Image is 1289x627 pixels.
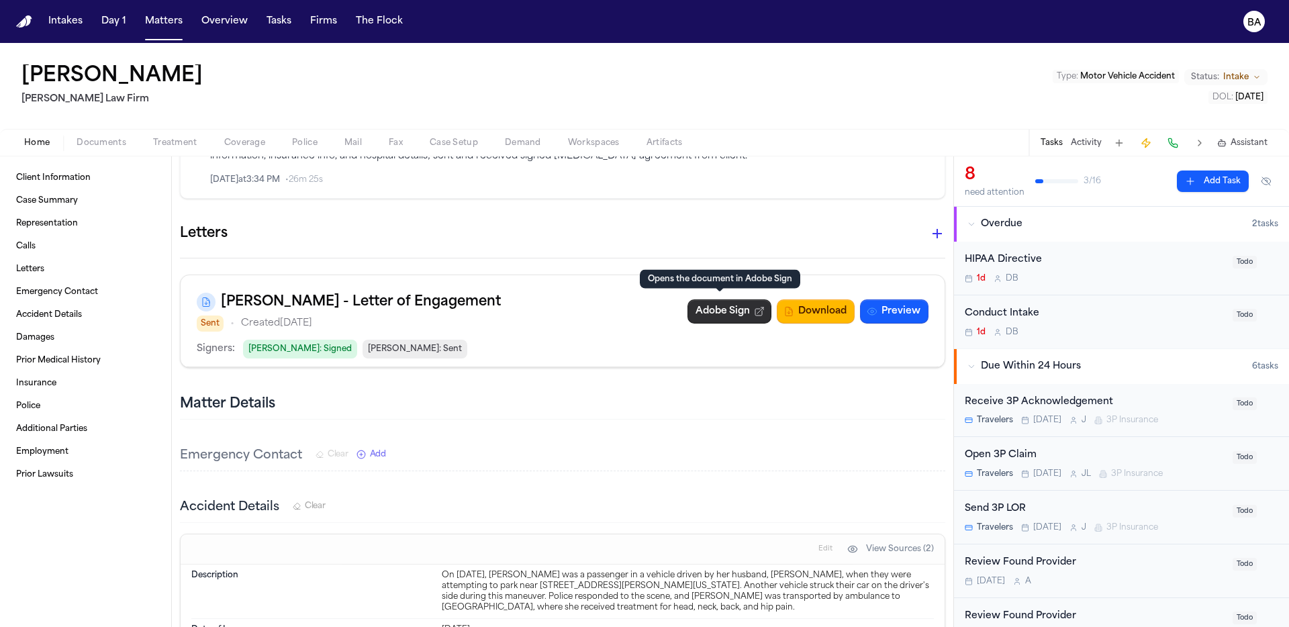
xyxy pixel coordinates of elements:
[442,570,934,613] div: On [DATE], [PERSON_NAME] was a passenger in a vehicle driven by her husband, [PERSON_NAME], when ...
[860,299,928,324] button: Preview
[96,9,132,34] button: Day 1
[568,138,620,148] span: Workspaces
[1254,171,1278,192] button: Hide completed tasks (⌘⇧H)
[965,609,1225,624] div: Review Found Provider
[1057,73,1078,81] span: Type :
[1111,469,1163,479] span: 3P Insurance
[1252,219,1278,230] span: 2 task s
[954,207,1289,242] button: Overdue2tasks
[224,138,265,148] span: Coverage
[11,281,160,303] a: Emergency Contact
[11,213,160,234] a: Representation
[11,304,160,326] a: Accident Details
[11,190,160,211] a: Case Summary
[954,295,1289,348] div: Open task: Conduct Intake
[1106,415,1158,426] span: 3P Insurance
[977,273,986,284] span: 1d
[1053,70,1179,83] button: Edit Type: Motor Vehicle Accident
[505,138,541,148] span: Demand
[11,464,160,485] a: Prior Lawsuits
[1235,93,1263,101] span: [DATE]
[1082,522,1086,533] span: J
[43,9,88,34] a: Intakes
[1041,138,1063,148] button: Tasks
[977,469,1013,479] span: Travelers
[977,576,1005,587] span: [DATE]
[197,341,235,357] p: Signers:
[230,316,234,332] span: •
[21,91,208,107] h2: [PERSON_NAME] Law Firm
[1208,91,1268,104] button: Edit DOL: 2025-08-12
[196,9,253,34] button: Overview
[1084,176,1101,187] span: 3 / 16
[1233,612,1257,624] span: Todo
[1082,469,1091,479] span: J L
[1233,397,1257,410] span: Todo
[243,340,357,358] span: [PERSON_NAME] : Signed
[1191,72,1219,83] span: Status:
[180,395,275,414] h2: Matter Details
[305,9,342,34] a: Firms
[687,299,771,324] a: Adobe Sign
[389,138,403,148] span: Fax
[1110,134,1129,152] button: Add Task
[1006,327,1018,338] span: D B
[305,501,326,512] span: Clear
[965,501,1225,517] div: Send 3P LOR
[153,138,197,148] span: Treatment
[370,449,386,460] span: Add
[818,544,832,554] span: Edit
[16,15,32,28] img: Finch Logo
[814,538,837,560] button: Edit
[1231,138,1268,148] span: Assistant
[1025,576,1031,587] span: A
[954,349,1289,384] button: Due Within 24 Hours6tasks
[1233,451,1257,464] span: Todo
[1033,522,1061,533] span: [DATE]
[640,270,800,289] div: Opens the document in Adobe Sign
[1233,558,1257,571] span: Todo
[77,138,126,148] span: Documents
[363,340,467,358] span: [PERSON_NAME] : Sent
[977,327,986,338] span: 1d
[1071,138,1102,148] button: Activity
[11,418,160,440] a: Additional Parties
[954,491,1289,544] div: Open task: Send 3P LOR
[221,291,501,313] h3: [PERSON_NAME] - Letter of Engagement
[261,9,297,34] button: Tasks
[11,350,160,371] a: Prior Medical History
[1252,361,1278,372] span: 6 task s
[965,164,1024,186] div: 8
[1163,134,1182,152] button: Make a Call
[285,175,323,185] span: • 26m 25s
[11,327,160,348] a: Damages
[954,437,1289,491] div: Open task: Open 3P Claim
[356,449,386,460] button: Add New
[965,395,1225,410] div: Receive 3P Acknowledgement
[140,9,188,34] a: Matters
[24,138,50,148] span: Home
[981,218,1022,231] span: Overdue
[965,306,1225,322] div: Conduct Intake
[344,138,362,148] span: Mail
[350,9,408,34] button: The Flock
[180,498,279,517] h3: Accident Details
[1033,415,1061,426] span: [DATE]
[11,441,160,463] a: Employment
[965,448,1225,463] div: Open 3P Claim
[180,446,302,465] h3: Emergency Contact
[241,316,312,332] p: Created [DATE]
[293,501,326,512] button: Clear Accident Details
[1223,72,1249,83] span: Intake
[191,570,434,613] dt: Description
[316,449,348,460] button: Clear Emergency Contact
[430,138,478,148] span: Case Setup
[11,395,160,417] a: Police
[292,138,318,148] span: Police
[954,544,1289,598] div: Open task: Review Found Provider
[841,538,941,560] button: View Sources (2)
